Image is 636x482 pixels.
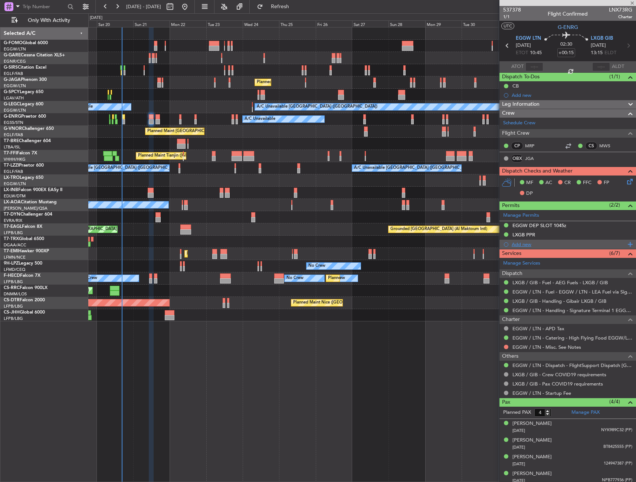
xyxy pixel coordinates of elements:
[4,41,48,45] a: G-FOMOGlobal 6000
[4,108,26,113] a: EGGW/LTN
[502,73,540,81] span: Dispatch To-Dos
[591,42,606,49] span: [DATE]
[316,20,352,27] div: Fri 26
[206,20,243,27] div: Tue 23
[4,127,54,131] a: G-VNORChallenger 650
[265,4,296,9] span: Refresh
[4,139,51,143] a: T7-BREChallenger 604
[502,398,510,407] span: Pax
[4,78,21,82] span: G-JAGA
[503,119,535,127] a: Schedule Crew
[502,100,540,109] span: Leg Information
[4,267,25,272] a: LFMD/CEQ
[286,273,304,284] div: No Crew
[138,150,224,161] div: Planned Maint Tianjin ([GEOGRAPHIC_DATA])
[564,179,571,187] span: CR
[4,83,26,89] a: EGGW/LTN
[4,200,57,204] a: LX-AOACitation Mustang
[4,157,26,162] a: VHHH/HKG
[4,65,18,70] span: G-SIRS
[558,23,578,31] span: G-ENRG
[328,273,445,284] div: Planned Maint [GEOGRAPHIC_DATA] ([GEOGRAPHIC_DATA])
[604,49,616,57] span: ELDT
[503,409,531,416] label: Planned PAX
[4,53,65,58] a: G-GARECessna Citation XLS+
[4,218,22,223] a: EVRA/RIX
[512,307,632,314] a: EGGW / LTN - Handling - Signature Terminal 1 EGGW / LTN
[512,428,525,433] span: [DATE]
[502,249,521,258] span: Services
[4,120,23,125] a: EGSS/STN
[601,427,632,433] span: NYK989C32 (PP)
[4,273,40,278] a: F-HECDFalcon 7X
[545,179,552,187] span: AC
[4,114,46,119] a: G-ENRGPraetor 600
[4,114,21,119] span: G-ENRG
[293,297,376,308] div: Planned Maint Nice ([GEOGRAPHIC_DATA])
[512,289,632,295] a: EGGW / LTN - Fuel - EGGW / LTN - LEA Fuel via Signature in EGGW
[512,461,525,467] span: [DATE]
[516,42,531,49] span: [DATE]
[609,398,620,406] span: (4/4)
[4,316,23,321] a: LFPB/LBG
[612,63,624,71] span: ALDT
[591,49,603,57] span: 13:15
[4,249,49,253] a: T7-EMIHawker 900XP
[512,390,571,396] a: EGGW / LTN - Startup Fee
[511,63,524,71] span: ATOT
[80,273,97,284] div: No Crew
[501,23,514,29] button: UTC
[257,77,374,88] div: Planned Maint [GEOGRAPHIC_DATA] ([GEOGRAPHIC_DATA])
[4,212,52,217] a: T7-DYNChallenger 604
[4,298,45,302] a: CS-DTRFalcon 2000
[279,20,315,27] div: Thu 25
[4,255,26,260] a: LFMN/NCE
[512,362,632,368] a: EGGW / LTN - Dispatch - FlightSupport Dispatch [GEOGRAPHIC_DATA]
[4,163,19,168] span: T7-LZZI
[512,335,632,341] a: EGGW / LTN - Catering - High Flying Food EGGW/LTN
[4,261,19,266] span: 9H-LPZ
[585,142,597,150] div: CS
[591,35,613,42] span: LXGB GIB
[609,14,632,20] span: Charter
[502,315,520,324] span: Charter
[512,381,603,387] a: LXGB / GIB - Pax COVID19 requirements
[126,3,161,10] span: [DATE] - [DATE]
[4,176,43,180] a: LX-TROLegacy 650
[502,167,573,176] span: Dispatch Checks and Weather
[4,95,24,101] a: LGAV/ATH
[609,73,620,81] span: (1/1)
[603,444,632,450] span: BT8425555 (PP)
[97,20,133,27] div: Sat 20
[4,224,42,229] a: T7-EAGLFalcon 8X
[503,212,539,219] a: Manage Permits
[512,241,626,247] div: Add new
[4,230,23,236] a: LFPB/LBG
[511,142,523,150] div: CP
[4,71,23,76] a: EGLF/FAB
[90,15,102,21] div: [DATE]
[512,222,566,229] div: EGGW DEP SLOT 1045z
[4,41,23,45] span: G-FOMO
[4,176,20,180] span: LX-TRO
[133,20,170,27] div: Sun 21
[4,90,20,94] span: G-SPCY
[512,344,581,350] a: EGGW / LTN - Misc. See Notes
[571,409,600,416] a: Manage PAX
[4,206,47,211] a: [PERSON_NAME]/QSA
[4,310,45,315] a: CS-JHHGlobal 6000
[502,269,522,278] span: Dispatch
[253,1,298,13] button: Refresh
[245,114,275,125] div: A/C Unavailable
[4,181,26,187] a: EGGW/LTN
[4,291,27,297] a: DNMM/LOS
[41,224,163,235] div: Unplanned Maint [GEOGRAPHIC_DATA] ([GEOGRAPHIC_DATA])
[425,20,462,27] div: Mon 29
[4,242,26,248] a: DGAA/ACC
[526,179,533,187] span: MF
[526,190,533,197] span: DP
[4,249,18,253] span: T7-EMI
[4,78,47,82] a: G-JAGAPhenom 300
[4,132,23,138] a: EGLF/FAB
[525,155,542,162] a: JGA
